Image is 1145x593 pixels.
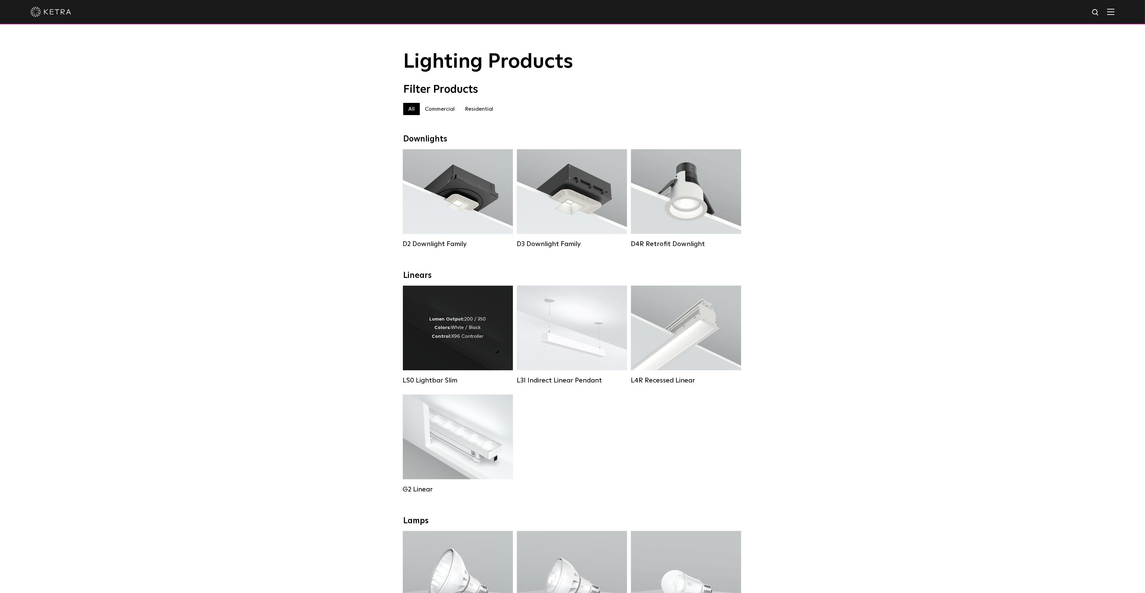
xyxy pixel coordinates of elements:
[403,376,513,385] div: LS0 Lightbar Slim
[517,149,627,248] a: D3 Downlight Family Lumen Output:700 / 900 / 1100Colors:White / Black / Silver / Bronze / Paintab...
[403,516,742,526] div: Lamps
[30,7,71,17] img: ketra-logo-2019-white
[631,240,741,248] div: D4R Retrofit Downlight
[631,286,741,385] a: L4R Recessed Linear Lumen Output:400 / 600 / 800 / 1000Colors:White / BlackControl:Lutron Clear C...
[403,240,513,248] div: D2 Downlight Family
[403,271,742,281] div: Linears
[403,134,742,144] div: Downlights
[403,485,513,493] div: G2 Linear
[420,103,460,115] label: Commercial
[517,240,627,248] div: D3 Downlight Family
[430,317,465,322] strong: Lumen Output:
[517,286,627,385] a: L3I Indirect Linear Pendant Lumen Output:400 / 600 / 800 / 1000Housing Colors:White / BlackContro...
[432,334,452,339] strong: Control:
[403,395,513,493] a: G2 Linear Lumen Output:400 / 700 / 1000Colors:WhiteBeam Angles:Flood / [GEOGRAPHIC_DATA] / Narrow...
[435,325,451,330] strong: Colors:
[631,376,741,385] div: L4R Recessed Linear
[403,52,573,72] span: Lighting Products
[1107,8,1115,15] img: Hamburger%20Nav.svg
[403,83,742,96] div: Filter Products
[403,103,420,115] label: All
[430,315,486,341] div: 200 / 350 White / Black X96 Controller
[517,376,627,385] div: L3I Indirect Linear Pendant
[631,149,741,248] a: D4R Retrofit Downlight Lumen Output:800Colors:White / BlackBeam Angles:15° / 25° / 40° / 60°Watta...
[403,149,513,248] a: D2 Downlight Family Lumen Output:1200Colors:White / Black / Gloss Black / Silver / Bronze / Silve...
[460,103,498,115] label: Residential
[403,286,513,385] a: LS0 Lightbar Slim Lumen Output:200 / 350Colors:White / BlackControl:X96 Controller
[1092,8,1100,17] img: search icon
